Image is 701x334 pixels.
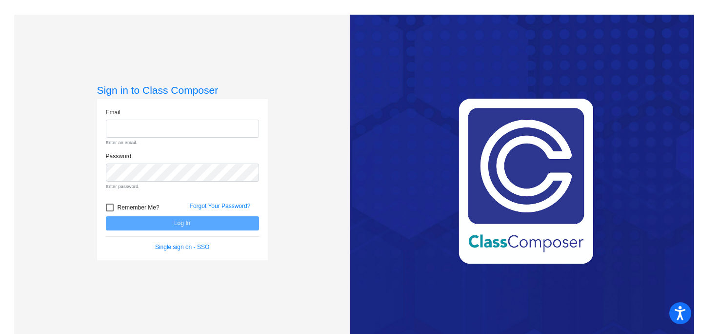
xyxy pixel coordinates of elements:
a: Forgot Your Password? [190,203,251,209]
small: Enter an email. [106,139,259,146]
a: Single sign on - SSO [155,244,209,250]
label: Password [106,152,132,161]
button: Log In [106,216,259,230]
label: Email [106,108,120,117]
h3: Sign in to Class Composer [97,84,268,96]
small: Enter password. [106,183,259,190]
span: Remember Me? [118,202,160,213]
